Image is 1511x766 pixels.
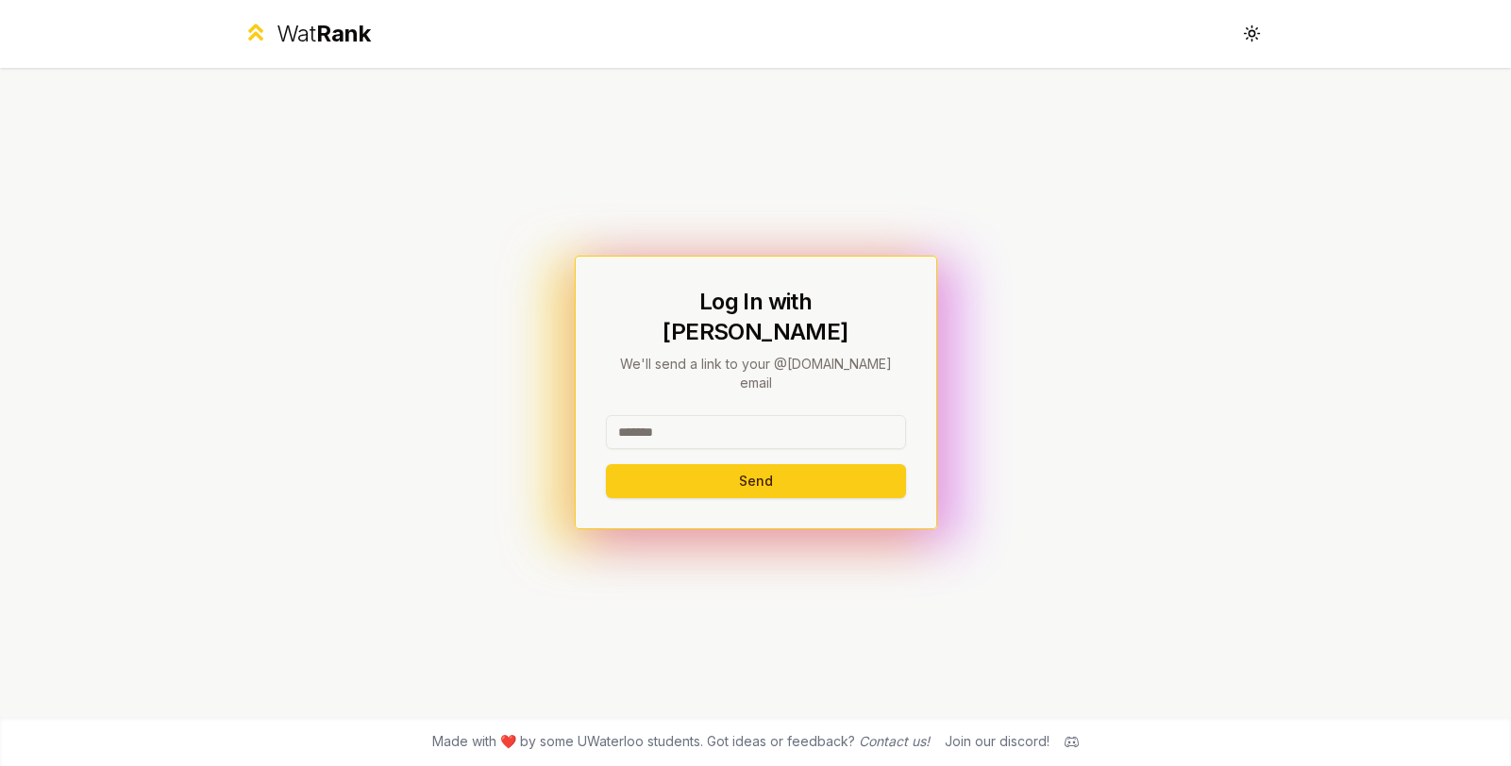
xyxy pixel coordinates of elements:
[432,732,930,751] span: Made with ❤️ by some UWaterloo students. Got ideas or feedback?
[277,19,371,49] div: Wat
[606,287,906,347] h1: Log In with [PERSON_NAME]
[945,732,1049,751] div: Join our discord!
[316,20,371,47] span: Rank
[606,464,906,498] button: Send
[243,19,372,49] a: WatRank
[606,355,906,392] p: We'll send a link to your @[DOMAIN_NAME] email
[859,733,930,749] a: Contact us!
